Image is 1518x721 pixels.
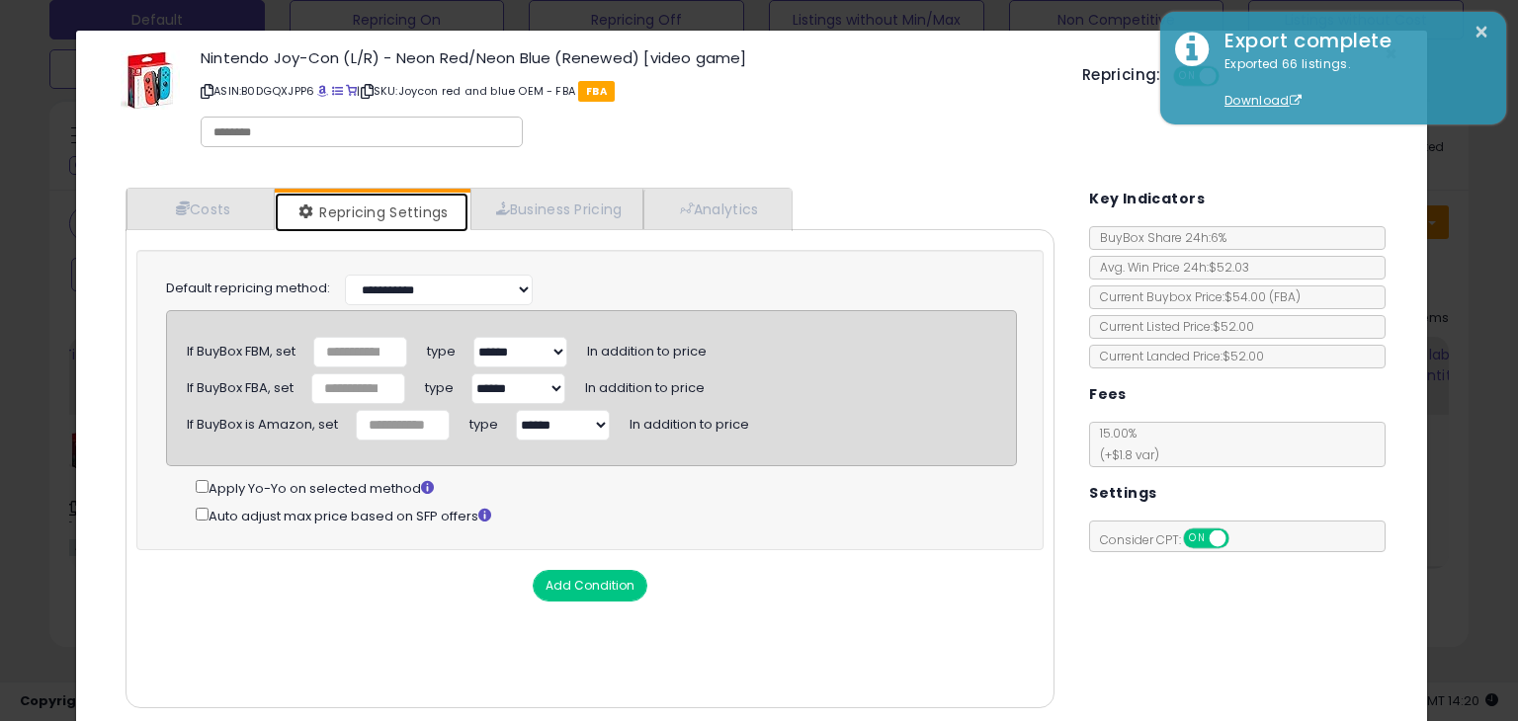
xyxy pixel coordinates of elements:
div: If BuyBox FBA, set [187,372,294,398]
div: If BuyBox is Amazon, set [187,409,338,435]
a: All offer listings [332,83,343,99]
span: type [427,335,456,360]
a: Repricing Settings [275,193,468,232]
div: If BuyBox FBM, set [187,336,295,361]
a: Analytics [643,189,790,229]
a: Business Pricing [470,189,643,229]
span: type [469,408,498,434]
span: In addition to price [585,371,705,397]
div: Auto adjust max price based on SFP offers [196,504,1017,526]
img: 51c7DAPj3IL._SL60_.jpg [121,50,180,110]
span: ON [1185,530,1210,547]
span: type [425,371,454,397]
a: Your listing only [346,83,357,99]
button: Add Condition [533,570,647,601]
span: FBA [578,81,615,102]
span: ( FBA ) [1269,288,1301,305]
label: Default repricing method: [166,280,330,298]
h5: Key Indicators [1089,187,1205,211]
span: Avg. Win Price 24h: $52.03 [1090,259,1249,276]
h5: Fees [1089,382,1127,407]
span: Current Listed Price: $52.00 [1090,318,1254,335]
span: $54.00 [1224,288,1301,305]
p: ASIN: B0DGQXJPP6 | SKU: Joycon red and blue OEM - FBA [201,75,1053,107]
span: OFF [1226,530,1258,547]
button: × [1474,20,1489,44]
div: Export complete [1210,27,1491,55]
span: 15.00 % [1090,425,1159,463]
span: BuyBox Share 24h: 6% [1090,229,1226,246]
a: Costs [126,189,275,229]
div: Exported 66 listings. [1210,55,1491,111]
div: Apply Yo-Yo on selected method [196,476,1017,499]
h3: Nintendo Joy-Con (L/R) - Neon Red/Neon Blue (Renewed) [video game] [201,50,1053,65]
a: BuyBox page [317,83,328,99]
h5: Repricing: [1082,67,1161,83]
span: In addition to price [587,335,707,360]
h5: Settings [1089,481,1156,506]
span: Current Buybox Price: [1090,288,1301,305]
span: Consider CPT: [1090,531,1255,548]
span: Current Landed Price: $52.00 [1090,348,1264,364]
a: Download [1224,92,1302,109]
span: In addition to price [630,408,749,434]
span: (+$1.8 var) [1090,446,1159,463]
